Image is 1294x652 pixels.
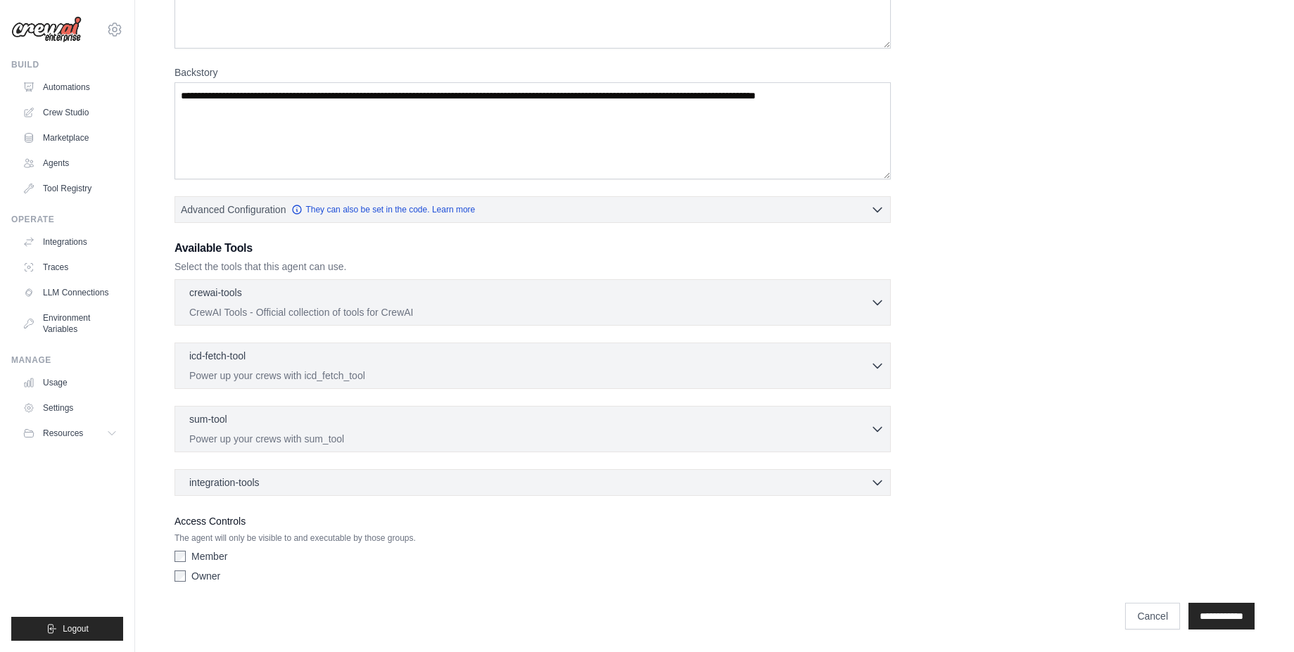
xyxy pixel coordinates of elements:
[17,101,123,124] a: Crew Studio
[175,240,891,257] h3: Available Tools
[181,475,884,490] button: integration-tools
[17,371,123,394] a: Usage
[175,260,891,274] p: Select the tools that this agent can use.
[189,432,870,446] p: Power up your crews with sum_tool
[11,617,123,641] button: Logout
[191,549,227,563] label: Member
[11,59,123,70] div: Build
[11,214,123,225] div: Operate
[175,513,891,530] label: Access Controls
[11,354,123,366] div: Manage
[181,286,884,319] button: crewai-tools CrewAI Tools - Official collection of tools for CrewAI
[17,397,123,419] a: Settings
[189,305,870,319] p: CrewAI Tools - Official collection of tools for CrewAI
[175,532,891,544] p: The agent will only be visible to and executable by those groups.
[17,76,123,98] a: Automations
[189,475,260,490] span: integration-tools
[181,203,286,217] span: Advanced Configuration
[181,412,884,446] button: sum-tool Power up your crews with sum_tool
[17,256,123,279] a: Traces
[11,16,82,43] img: Logo
[291,204,475,215] a: They can also be set in the code. Learn more
[17,152,123,174] a: Agents
[189,369,870,383] p: Power up your crews with icd_fetch_tool
[17,281,123,304] a: LLM Connections
[17,127,123,149] a: Marketplace
[191,569,220,583] label: Owner
[175,197,890,222] button: Advanced Configuration They can also be set in the code. Learn more
[181,349,884,383] button: icd-fetch-tool Power up your crews with icd_fetch_tool
[189,412,227,426] p: sum-tool
[17,422,123,445] button: Resources
[17,307,123,340] a: Environment Variables
[189,349,246,363] p: icd-fetch-tool
[189,286,242,300] p: crewai-tools
[17,231,123,253] a: Integrations
[17,177,123,200] a: Tool Registry
[175,65,891,79] label: Backstory
[63,623,89,634] span: Logout
[1125,603,1180,629] a: Cancel
[43,428,83,439] span: Resources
